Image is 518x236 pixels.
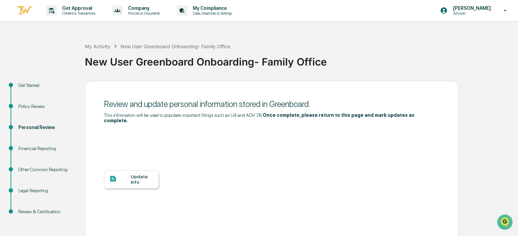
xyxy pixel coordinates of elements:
div: This information will be used to populate important filings such as U4 and ADV 2B. [104,112,439,123]
div: Policy Review [18,103,74,110]
button: Start new chat [115,54,124,62]
p: Content & Transactions [57,11,99,16]
a: 🖐️Preclearance [4,83,47,95]
div: New User Greenboard Onboarding- Family Office [85,50,515,68]
span: Pylon [68,115,82,120]
img: 1746055101610-c473b297-6a78-478c-a979-82029cc54cd1 [7,52,19,64]
div: Get Started [18,82,74,89]
a: 🔎Data Lookup [4,96,45,108]
div: We're available if you need us! [23,59,86,64]
input: Clear [18,31,112,38]
div: New User Greenboard Onboarding- Family Office [121,43,230,49]
p: Policies & Documents [123,11,163,16]
img: logo [16,5,33,16]
div: Legal Reporting [18,187,74,194]
div: Personal Review [18,124,74,131]
div: Review & Certification [18,208,74,215]
iframe: Open customer support [496,214,515,232]
span: Data Lookup [14,98,43,105]
p: Data, Deadlines & Settings [187,11,236,16]
div: 🔎 [7,99,12,105]
p: Get Approval [57,5,99,11]
div: Review and update personal information stored in Greenboard. [104,99,439,109]
span: Preclearance [14,86,44,92]
p: My Compliance [187,5,236,11]
div: Update Info [131,174,153,185]
p: How can we help? [7,14,124,25]
span: Attestations [56,86,84,92]
p: Company [123,5,163,11]
b: Once complete, please return to this page and mark updates as complete. [104,112,414,123]
div: Other Common Reporting [18,166,74,173]
div: My Activity [85,43,110,49]
div: Start new chat [23,52,111,59]
div: 🖐️ [7,86,12,92]
p: Advisors [447,11,494,16]
div: 🗄️ [49,86,55,92]
a: 🗄️Attestations [47,83,87,95]
a: Powered byPylon [48,115,82,120]
p: [PERSON_NAME] [447,5,494,11]
div: Financial Reporting [18,145,74,152]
